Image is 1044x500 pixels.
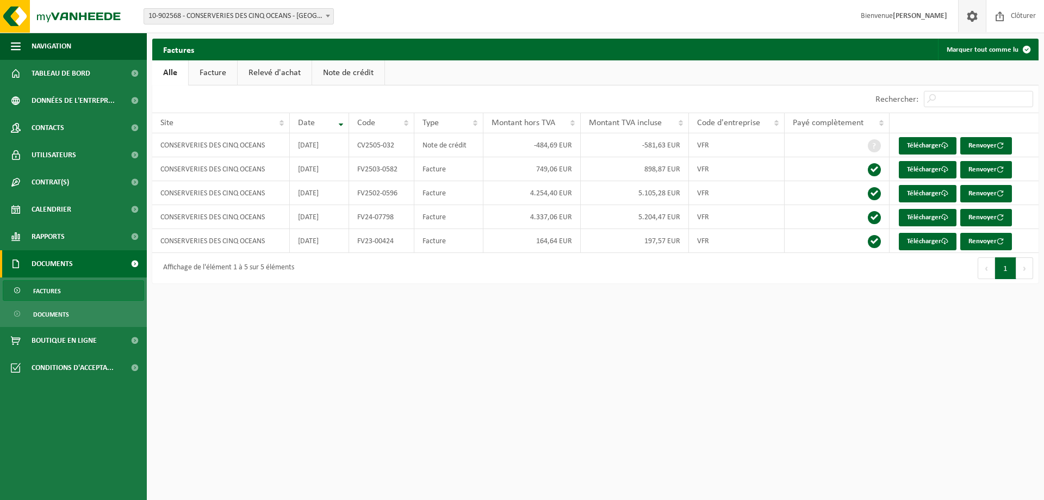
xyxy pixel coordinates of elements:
[152,181,290,205] td: CONSERVERIES DES CINQ OCEANS
[290,181,349,205] td: [DATE]
[995,257,1016,279] button: 1
[152,229,290,253] td: CONSERVERIES DES CINQ OCEANS
[960,209,1012,226] button: Renvoyer
[483,181,581,205] td: 4.254,40 EUR
[3,280,144,301] a: Factures
[349,229,414,253] td: FV23-00424
[32,354,114,381] span: Conditions d'accepta...
[938,39,1037,60] button: Marquer tout comme lu
[152,60,188,85] a: Alle
[689,133,785,157] td: VFR
[689,229,785,253] td: VFR
[978,257,995,279] button: Previous
[238,60,312,85] a: Relevé d'achat
[3,304,144,324] a: Documents
[793,119,863,127] span: Payé complètement
[32,114,64,141] span: Contacts
[697,119,760,127] span: Code d'entreprise
[899,233,956,250] a: Télécharger
[290,205,349,229] td: [DATE]
[349,205,414,229] td: FV24-07798
[32,223,65,250] span: Rapports
[349,181,414,205] td: FV2502-0596
[422,119,439,127] span: Type
[689,205,785,229] td: VFR
[960,233,1012,250] button: Renvoyer
[581,229,688,253] td: 197,57 EUR
[483,133,581,157] td: -484,69 EUR
[33,281,61,301] span: Factures
[581,181,688,205] td: 5.105,28 EUR
[483,157,581,181] td: 749,06 EUR
[893,12,947,20] strong: [PERSON_NAME]
[189,60,237,85] a: Facture
[483,205,581,229] td: 4.337,06 EUR
[899,137,956,155] a: Télécharger
[152,157,290,181] td: CONSERVERIES DES CINQ OCEANS
[32,250,73,277] span: Documents
[414,205,483,229] td: Facture
[290,157,349,181] td: [DATE]
[960,161,1012,178] button: Renvoyer
[298,119,315,127] span: Date
[152,133,290,157] td: CONSERVERIES DES CINQ OCEANS
[581,133,688,157] td: -581,63 EUR
[689,157,785,181] td: VFR
[32,60,90,87] span: Tableau de bord
[357,119,375,127] span: Code
[290,133,349,157] td: [DATE]
[144,9,333,24] span: 10-902568 - CONSERVERIES DES CINQ OCEANS - LOON PLAGE
[492,119,555,127] span: Montant hors TVA
[875,95,918,104] label: Rechercher:
[960,185,1012,202] button: Renvoyer
[899,161,956,178] a: Télécharger
[483,229,581,253] td: 164,64 EUR
[32,141,76,169] span: Utilisateurs
[581,157,688,181] td: 898,87 EUR
[152,39,205,60] h2: Factures
[1016,257,1033,279] button: Next
[960,137,1012,155] button: Renvoyer
[349,157,414,181] td: FV2503-0582
[33,304,69,325] span: Documents
[899,185,956,202] a: Télécharger
[349,133,414,157] td: CV2505-032
[160,119,173,127] span: Site
[589,119,662,127] span: Montant TVA incluse
[32,33,71,60] span: Navigation
[414,133,483,157] td: Note de crédit
[581,205,688,229] td: 5.204,47 EUR
[414,181,483,205] td: Facture
[158,258,294,278] div: Affichage de l'élément 1 à 5 sur 5 éléments
[32,196,71,223] span: Calendrier
[32,87,115,114] span: Données de l'entrepr...
[414,157,483,181] td: Facture
[312,60,384,85] a: Note de crédit
[899,209,956,226] a: Télécharger
[32,169,69,196] span: Contrat(s)
[414,229,483,253] td: Facture
[689,181,785,205] td: VFR
[144,8,334,24] span: 10-902568 - CONSERVERIES DES CINQ OCEANS - LOON PLAGE
[290,229,349,253] td: [DATE]
[32,327,97,354] span: Boutique en ligne
[152,205,290,229] td: CONSERVERIES DES CINQ OCEANS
